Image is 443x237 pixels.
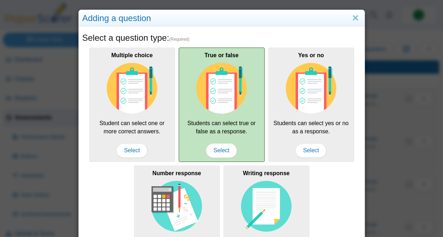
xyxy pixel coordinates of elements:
[107,63,158,114] img: item-type-multiple-choice.svg
[111,52,153,58] b: Multiple choice
[204,52,239,58] b: True or false
[79,10,365,27] div: Adding a question
[268,48,354,162] div: Students can select yes or no as a response.
[89,48,175,162] div: Student can select one or more correct answers.
[82,32,361,44] h5: Select a question type:
[152,170,201,176] b: Number response
[286,63,337,114] img: item-type-multiple-choice.svg
[151,181,202,232] img: item-type-number-response.svg
[298,52,324,58] b: Yes or no
[169,36,189,43] span: (Required)
[206,143,237,158] span: Select
[196,63,247,114] img: item-type-multiple-choice.svg
[350,12,361,24] a: Close
[243,170,289,176] b: Writing response
[241,181,292,232] img: item-type-writing-response.svg
[116,143,147,158] span: Select
[179,48,265,162] div: Students can select true or false as a response.
[295,143,326,158] span: Select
